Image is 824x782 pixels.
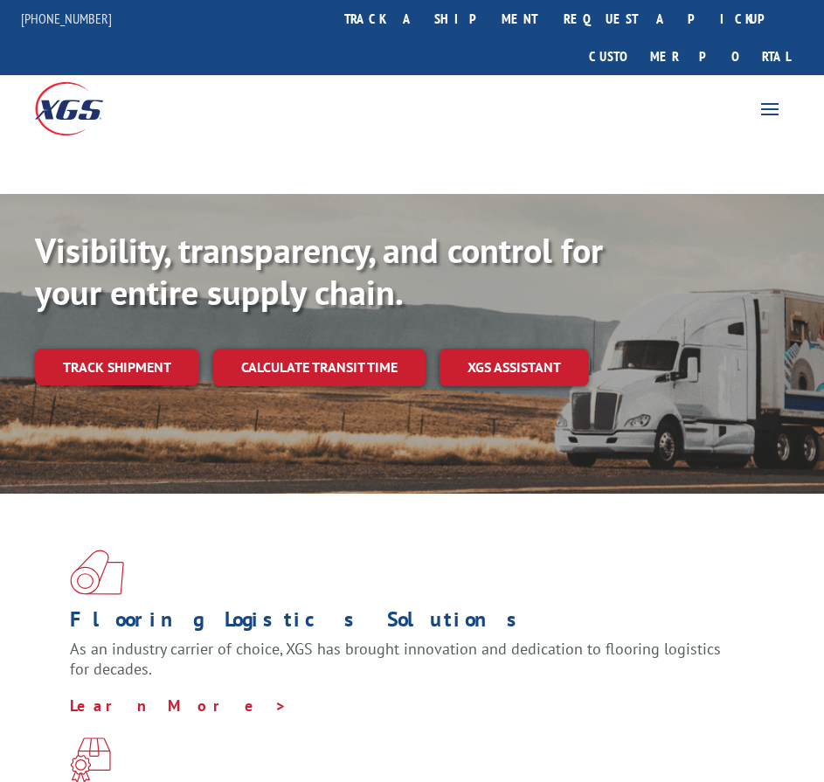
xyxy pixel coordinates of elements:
h1: Flooring Logistics Solutions [70,609,741,639]
b: Visibility, transparency, and control for your entire supply chain. [35,227,603,315]
a: Learn More > [70,695,287,716]
a: Calculate transit time [213,349,426,386]
a: Customer Portal [576,38,803,75]
a: Track shipment [35,349,199,385]
span: As an industry carrier of choice, XGS has brought innovation and dedication to flooring logistics... [70,639,721,680]
img: xgs-icon-total-supply-chain-intelligence-red [70,550,124,595]
a: XGS ASSISTANT [440,349,589,386]
a: [PHONE_NUMBER] [21,10,112,27]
